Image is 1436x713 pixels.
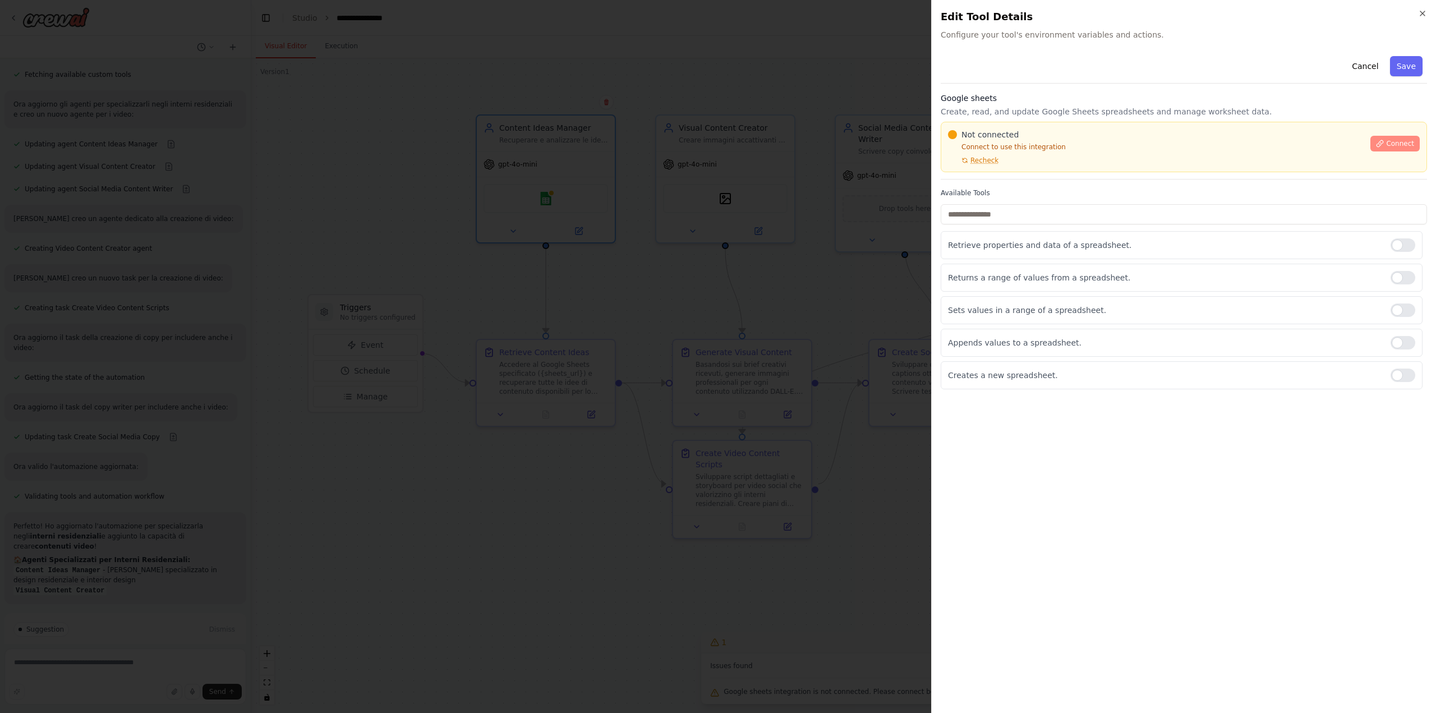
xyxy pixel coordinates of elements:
[1370,136,1420,151] button: Connect
[948,156,998,165] button: Recheck
[948,142,1364,151] p: Connect to use this integration
[941,106,1427,117] p: Create, read, and update Google Sheets spreadsheets and manage worksheet data.
[948,337,1382,348] p: Appends values to a spreadsheet.
[941,9,1427,25] h2: Edit Tool Details
[1386,139,1414,148] span: Connect
[1390,56,1423,76] button: Save
[941,29,1427,40] span: Configure your tool's environment variables and actions.
[961,129,1019,140] span: Not connected
[948,305,1382,316] p: Sets values in a range of a spreadsheet.
[948,370,1382,381] p: Creates a new spreadsheet.
[948,272,1382,283] p: Returns a range of values from a spreadsheet.
[948,240,1382,251] p: Retrieve properties and data of a spreadsheet.
[970,156,998,165] span: Recheck
[1345,56,1385,76] button: Cancel
[941,93,1427,104] h3: Google sheets
[941,188,1427,197] label: Available Tools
